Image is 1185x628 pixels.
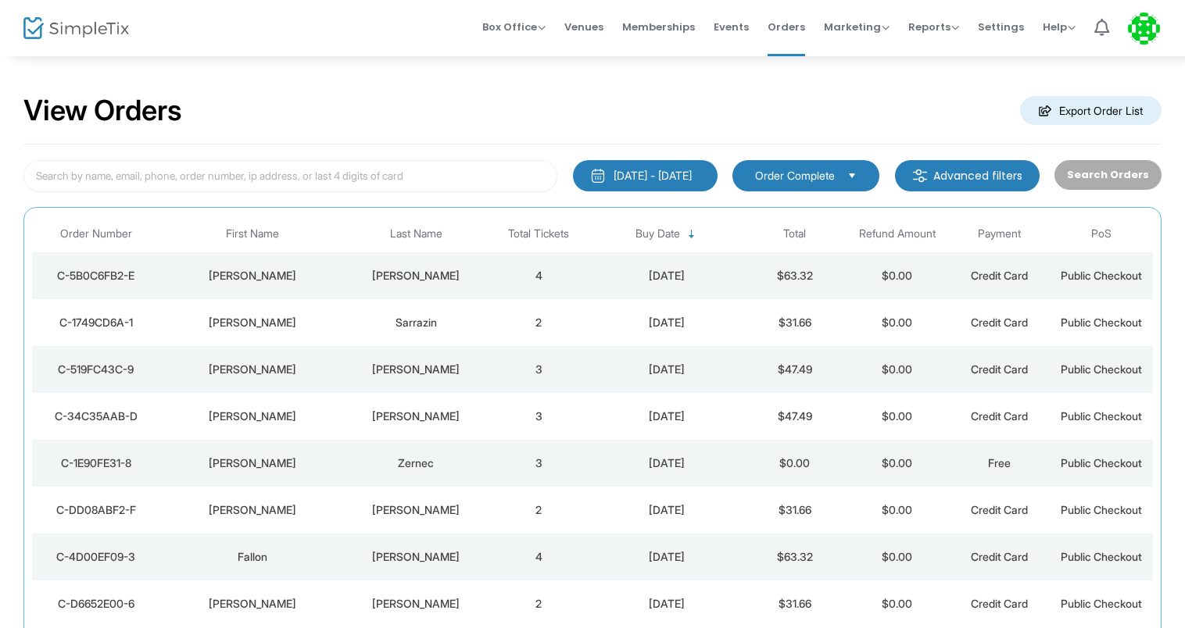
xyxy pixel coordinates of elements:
div: Veronica [164,315,341,330]
span: Free [988,456,1011,469]
div: Woodhull [348,502,483,518]
span: Sortable [686,228,698,241]
div: Rachel [164,362,341,377]
div: 9/18/2025 [594,315,739,330]
td: 3 [488,346,590,393]
div: Amanda [164,409,341,424]
m-button: Advanced filters [895,160,1040,191]
div: C-1E90FE31-8 [36,455,156,471]
div: Marcouiller [348,409,483,424]
span: Settings [978,7,1024,47]
td: 2 [488,299,590,346]
td: 4 [488,533,590,580]
span: Public Checkout [1061,597,1142,610]
span: Reports [908,20,959,34]
td: 2 [488,487,590,533]
span: Credit Card [971,362,1028,376]
th: Total [743,216,846,252]
div: C-5B0C6FB2-E [36,268,156,284]
div: Sarrazin [348,315,483,330]
td: $0.00 [846,487,948,533]
span: Memberships [622,7,695,47]
td: 3 [488,440,590,487]
div: 9/18/2025 [594,362,739,377]
td: $31.66 [743,580,846,627]
th: Total Tickets [488,216,590,252]
span: Public Checkout [1061,456,1142,469]
img: monthly [590,168,606,184]
th: Refund Amount [846,216,948,252]
span: Order Number [60,227,132,241]
span: Public Checkout [1061,409,1142,423]
div: 9/18/2025 [594,409,739,424]
div: 9/16/2025 [594,549,739,565]
td: $0.00 [846,299,948,346]
td: $0.00 [846,346,948,393]
div: C-1749CD6A-1 [36,315,156,330]
span: Credit Card [971,316,1028,329]
span: Last Name [390,227,442,241]
span: Buy Date [635,227,680,241]
td: $63.32 [743,533,846,580]
span: Credit Card [971,269,1028,282]
td: 2 [488,580,590,627]
div: Fallon [164,549,341,565]
span: Public Checkout [1061,503,1142,516]
span: Credit Card [971,409,1028,423]
div: Data table [32,216,1153,627]
td: $31.66 [743,487,846,533]
td: 4 [488,252,590,299]
m-button: Export Order List [1020,96,1162,125]
span: Venues [564,7,603,47]
span: PoS [1091,227,1112,241]
div: 9/16/2025 [594,502,739,518]
span: Box Office [482,20,546,34]
div: C-4D00EF09-3 [36,549,156,565]
td: $63.32 [743,252,846,299]
button: [DATE] - [DATE] [573,160,718,191]
span: Credit Card [971,597,1028,610]
td: $0.00 [846,533,948,580]
td: $0.00 [846,393,948,440]
div: C-D6652E00-6 [36,596,156,612]
td: $31.66 [743,299,846,346]
span: Public Checkout [1061,550,1142,563]
div: C-519FC43C-9 [36,362,156,377]
div: Silva [348,268,483,284]
div: Jennifer [164,455,341,471]
button: Select [841,167,863,184]
td: $0.00 [846,580,948,627]
input: Search by name, email, phone, order number, ip address, or last 4 digits of card [23,160,557,192]
span: Credit Card [971,503,1028,516]
span: Credit Card [971,550,1028,563]
span: Orders [768,7,805,47]
span: First Name [226,227,279,241]
div: Zernec [348,455,483,471]
div: Lineberger [348,362,483,377]
div: C-34C35AAB-D [36,409,156,424]
span: Events [714,7,749,47]
div: Safrit [348,596,483,612]
img: filter [912,168,928,184]
td: $0.00 [846,440,948,487]
span: Public Checkout [1061,316,1142,329]
div: Brenna [164,502,341,518]
h2: View Orders [23,94,182,128]
td: $47.49 [743,346,846,393]
div: Enfinger [348,549,483,565]
span: Payment [978,227,1021,241]
div: [DATE] - [DATE] [614,168,692,184]
span: Marketing [824,20,890,34]
span: Order Complete [755,168,835,184]
span: Help [1043,20,1076,34]
div: C-DD08ABF2-F [36,502,156,518]
span: Public Checkout [1061,362,1142,376]
td: 3 [488,393,590,440]
div: 9/17/2025 [594,455,739,471]
td: $0.00 [743,440,846,487]
div: Jamie [164,268,341,284]
div: 9/15/2025 [594,596,739,612]
div: Kendra [164,596,341,612]
td: $0.00 [846,252,948,299]
div: 9/19/2025 [594,268,739,284]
